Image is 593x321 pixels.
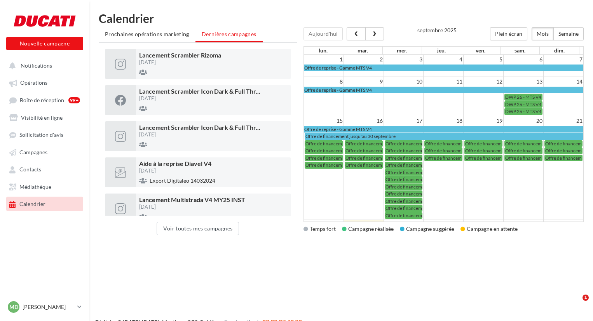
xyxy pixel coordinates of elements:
[21,62,52,69] span: Notifications
[305,155,396,161] span: Offre de financement jusqu'au 30 septembre
[385,155,476,161] span: Offre de financement jusqu'au 30 septembre
[304,65,372,71] span: Offre de reprise - Gamme MTS V4
[385,155,423,161] a: Offre de financement jusqu'au 30 septembre
[424,147,462,154] a: Offre de financement jusqu'au 30 septembre
[385,212,423,219] a: Offre de financement jusqu'au 30 septembre
[20,97,64,103] span: Boîte de réception
[424,140,462,147] a: Offre de financement jusqu'au 30 septembre
[99,12,584,24] h1: Calendrier
[139,132,288,137] div: [DATE]
[464,155,502,161] a: Offre de financement jusqu'au 30 septembre
[504,147,542,154] a: Offre de financement jusqu'au 30 septembre
[304,77,344,87] td: 8
[503,220,543,229] td: 27
[385,176,476,182] span: Offre de financement jusqu'au 30 septembre
[5,127,85,141] a: Sollicitation d'avis
[5,145,85,159] a: Campagnes
[385,141,476,147] span: Offre de financement jusqu'au 30 septembre
[345,140,383,147] a: Offre de financement jusqu'au 30 septembre
[543,116,583,126] td: 21
[385,205,476,211] span: Offre de financement jusqu'au 30 septembre
[256,87,260,95] span: ...
[5,197,85,211] a: Calendrier
[385,198,423,204] a: Offre de financement jusqu'au 30 septembre
[504,155,542,161] a: Offre de financement jusqu'au 30 septembre
[344,116,384,126] td: 16
[345,148,436,154] span: Offre de financement jusqu'au 30 septembre
[19,166,41,173] span: Contacts
[68,97,80,103] div: 99+
[344,77,384,87] td: 9
[385,148,476,154] span: Offre de financement jusqu'au 30 septembre
[424,220,464,229] td: 25
[385,184,476,190] span: Offre de financement jusqu'au 30 septembre
[305,140,343,147] a: Offre de financement jusqu'au 30 septembre
[501,47,540,54] th: sam.
[385,169,423,176] a: Offre de financement jusqu'au 30 septembre
[424,55,464,64] td: 4
[544,140,583,147] a: Offre de financement jusqu'au 30 septembre
[344,220,384,229] td: 23
[305,162,343,168] a: Offre de financement jusqu'au 30 septembre
[345,147,383,154] a: Offre de financement jusqu'au 30 septembre
[583,295,589,301] span: 1
[543,220,583,229] td: 28
[305,147,343,154] a: Offre de financement jusqu'au 30 septembre
[504,108,542,115] a: DWP 26 - MTS V4 RS & Diavel V4 RS
[385,162,423,168] a: Offre de financement jusqu'au 30 septembre
[5,58,82,72] button: Notifications
[385,213,476,218] span: Offre de financement jusqu'au 30 septembre
[424,155,462,161] a: Offre de financement jusqu'au 30 septembre
[19,201,45,208] span: Calendrier
[139,87,260,95] span: Lancement Scrambler Icon Dark & Full Thr
[303,27,343,40] button: Aujourd'hui
[305,133,583,140] a: Offre de financement jusqu'au 30 septembre
[503,77,543,87] td: 13
[385,147,423,154] a: Offre de financement jusqu'au 30 septembre
[540,47,579,54] th: dim.
[304,126,372,132] span: Offre de reprise - Gamme MTS V4
[19,183,51,190] span: Médiathèque
[6,300,83,314] a: MD [PERSON_NAME]
[305,155,343,161] a: Offre de financement jusqu'au 30 septembre
[385,198,476,204] span: Offre de financement jusqu'au 30 septembre
[464,116,504,126] td: 19
[543,77,583,87] td: 14
[385,191,476,197] span: Offre de financement jusqu'au 30 septembre
[464,147,502,154] a: Offre de financement jusqu'au 30 septembre
[5,180,85,194] a: Médiathèque
[345,155,436,161] span: Offre de financement jusqu'au 30 septembre
[425,155,515,161] span: Offre de financement jusqu'au 30 septembre
[5,75,85,89] a: Opérations
[304,126,583,133] a: Offre de reprise - Gamme MTS V4
[503,116,543,126] td: 20
[139,60,288,65] div: [DATE]
[567,295,585,313] iframe: Intercom live chat
[345,162,383,168] a: Offre de financement jusqu'au 30 septembre
[464,77,504,87] td: 12
[139,124,260,131] span: Lancement Scrambler Icon Dark & Full Thr
[464,220,504,229] td: 26
[304,55,344,64] td: 1
[532,27,554,40] button: Mois
[305,148,396,154] span: Offre de financement jusqu'au 30 septembre
[256,124,260,131] span: ...
[20,80,47,86] span: Opérations
[304,87,583,93] a: Offre de reprise - Gamme MTS V4
[505,101,578,107] span: DWP 26 - MTS V4 RS & Diavel V4 RS
[505,94,578,100] span: DWP 26 - MTS V4 RS & Diavel V4 RS
[305,141,396,147] span: Offre de financement jusqu'au 30 septembre
[105,31,189,37] span: Prochaines opérations marketing
[490,27,527,40] button: Plein écran
[139,204,288,209] div: [DATE]
[544,147,583,154] a: Offre de financement jusqu'au 30 septembre
[464,55,504,64] td: 5
[385,169,476,175] span: Offre de financement jusqu'au 30 septembre
[385,140,423,147] a: Offre de financement jusqu'au 30 septembre
[5,93,85,107] a: Boîte de réception99+
[304,87,372,93] span: Offre de reprise - Gamme MTS V4
[384,220,424,229] td: 24
[304,47,343,54] th: lun.
[385,183,423,190] a: Offre de financement jusqu'au 30 septembre
[19,149,47,155] span: Campagnes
